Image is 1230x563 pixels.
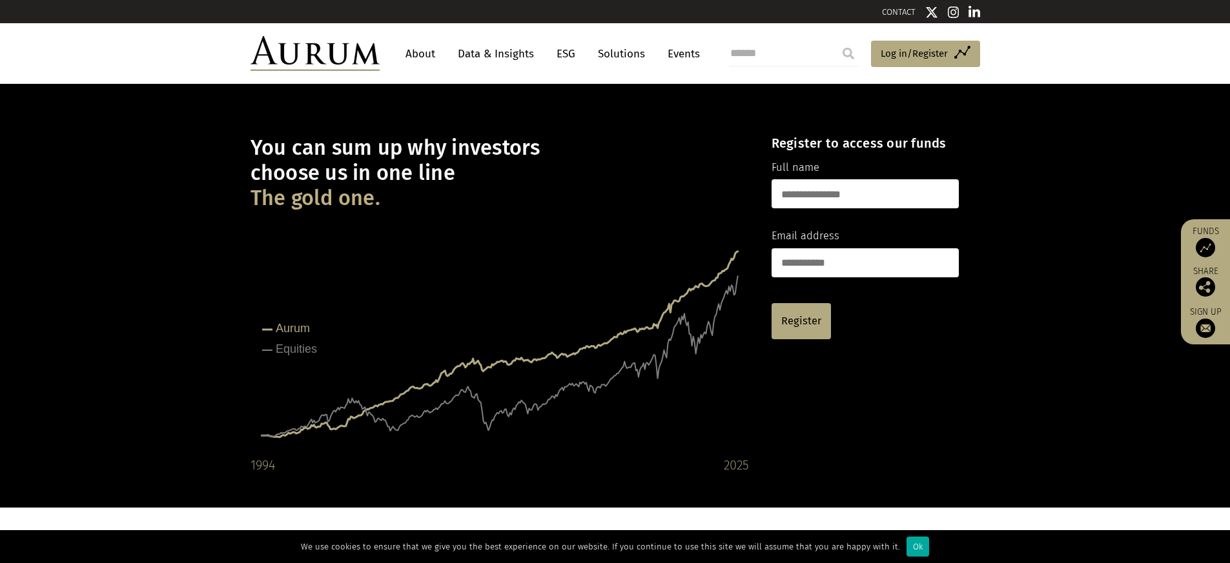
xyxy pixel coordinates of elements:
a: Events [661,42,700,66]
div: Share [1187,267,1224,297]
a: Solutions [591,42,651,66]
a: About [399,42,442,66]
tspan: Aurum [276,322,310,335]
a: Register [772,303,831,339]
h1: You can sum up why investors choose us in one line [251,135,749,211]
div: 2025 [724,455,749,475]
span: The gold one. [251,186,380,211]
a: Log in/Register [871,41,980,68]
span: Log in/Register [881,46,948,61]
img: Instagram icon [948,6,959,19]
img: Aurum [251,36,380,71]
a: Funds [1187,226,1224,257]
label: Full name [772,159,819,176]
a: Data & Insights [451,42,540,66]
img: Share this post [1196,277,1215,297]
input: Submit [835,41,861,66]
h4: Register to access our funds [772,135,959,151]
div: 1994 [251,455,275,475]
img: Sign up to our newsletter [1196,319,1215,338]
img: Linkedin icon [969,6,980,19]
img: Access Funds [1196,238,1215,257]
a: Sign up [1187,306,1224,338]
img: Twitter icon [925,6,938,19]
a: CONTACT [882,7,916,17]
a: ESG [550,42,582,66]
div: Ok [907,537,929,557]
label: Email address [772,228,839,244]
tspan: Equities [276,342,317,355]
